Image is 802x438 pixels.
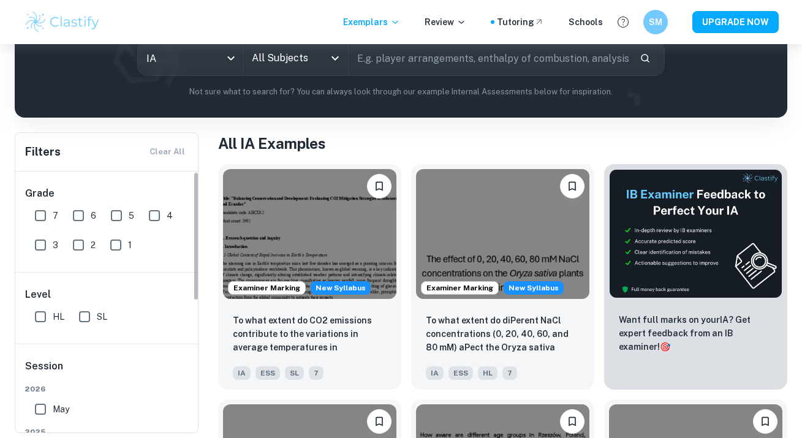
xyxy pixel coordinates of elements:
button: Bookmark [367,174,392,198]
a: Examiner MarkingStarting from the May 2026 session, the ESS IA requirements have changed. We crea... [218,164,401,390]
button: Bookmark [753,409,777,434]
span: 🎯 [660,342,670,352]
span: 7 [53,209,58,222]
span: 2025 [25,426,189,437]
span: 6 [91,209,96,222]
p: Want full marks on your IA ? Get expert feedback from an IB examiner! [619,313,773,353]
span: 1 [128,238,132,252]
h6: Grade [25,186,189,201]
span: 4 [167,209,173,222]
span: SL [97,310,107,323]
p: Exemplars [343,15,400,29]
span: New Syllabus [504,281,564,295]
button: SM [643,10,668,34]
span: HL [478,366,497,380]
span: IA [426,366,444,380]
button: Open [327,50,344,67]
span: SL [285,366,304,380]
h6: Filters [25,143,61,160]
h1: All IA Examples [218,132,787,154]
button: Search [635,48,656,69]
span: 7 [502,366,517,380]
img: ESS IA example thumbnail: To what extent do CO2 emissions contribu [223,169,396,299]
button: Bookmark [560,174,584,198]
span: HL [53,310,64,323]
img: Clastify logo [24,10,102,34]
div: IA [138,41,243,75]
span: Examiner Marking [422,282,498,293]
img: Thumbnail [609,169,782,298]
span: 2 [91,238,96,252]
span: Examiner Marking [229,282,305,293]
input: E.g. player arrangements, enthalpy of combustion, analysis of a big city... [349,41,630,75]
a: ThumbnailWant full marks on yourIA? Get expert feedback from an IB examiner! [604,164,787,390]
img: ESS IA example thumbnail: To what extent do diPerent NaCl concentr [416,169,589,299]
div: Starting from the May 2026 session, the ESS IA requirements have changed. We created this exempla... [311,281,371,295]
span: 7 [309,366,323,380]
span: ESS [255,366,280,380]
h6: SM [648,15,662,29]
div: Starting from the May 2026 session, the ESS IA requirements have changed. We created this exempla... [504,281,564,295]
span: 2026 [25,383,189,395]
span: 3 [53,238,58,252]
span: IA [233,366,251,380]
p: To what extent do diPerent NaCl concentrations (0, 20, 40, 60, and 80 mM) aPect the Oryza sativa ... [426,314,580,355]
p: To what extent do CO2 emissions contribute to the variations in average temperatures in Indonesia... [233,314,387,355]
h6: Level [25,287,189,302]
a: Schools [569,15,603,29]
button: Help and Feedback [613,12,634,32]
button: Bookmark [367,409,392,434]
span: ESS [448,366,473,380]
p: Not sure what to search for? You can always look through our example Internal Assessments below f... [25,86,777,98]
span: New Syllabus [311,281,371,295]
button: UPGRADE NOW [692,11,779,33]
h6: Session [25,359,189,383]
p: Review [425,15,466,29]
span: May [53,402,69,416]
a: Tutoring [497,15,544,29]
a: Examiner MarkingStarting from the May 2026 session, the ESS IA requirements have changed. We crea... [411,164,594,390]
span: 5 [129,209,134,222]
button: Bookmark [560,409,584,434]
